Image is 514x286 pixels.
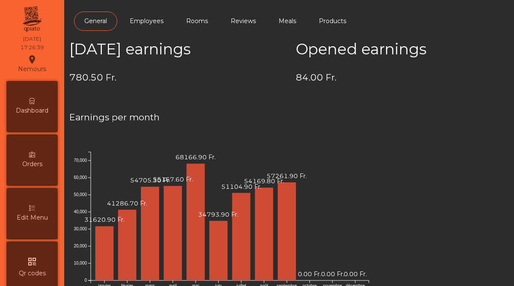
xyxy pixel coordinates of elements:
[74,12,117,31] a: General
[74,226,87,231] text: 30,000
[27,256,37,267] i: qr_code
[17,213,48,222] span: Edit Menu
[27,54,37,65] i: location_on
[344,270,367,278] text: 0.00 Fr.
[69,40,283,58] h2: [DATE] earnings
[309,12,357,31] a: Products
[74,261,87,265] text: 10,000
[220,12,266,31] a: Reviews
[268,12,306,31] a: Meals
[296,40,509,58] h2: Opened earnings
[175,153,216,161] text: 68166.90 Fr.
[244,177,284,185] text: 54169.80 Fr.
[74,209,87,214] text: 40,000
[21,44,44,51] div: 17:26:39
[23,35,41,43] div: [DATE]
[16,106,48,115] span: Dashboard
[107,200,147,207] text: 41286.70 Fr.
[267,172,307,180] text: 57261.90 Fr.
[74,244,87,248] text: 20,000
[74,158,87,163] text: 70,000
[84,216,125,223] text: 31620.90 Fr.
[74,192,87,197] text: 50,000
[84,278,87,283] text: 0
[19,269,46,278] span: Qr codes
[21,4,42,34] img: qpiato
[18,53,46,74] div: Nemours
[69,111,509,124] h4: Earnings per month
[298,270,321,278] text: 0.00 Fr.
[198,211,238,218] text: 34793.90 Fr.
[221,182,261,190] text: 51104.90 Fr.
[119,12,174,31] a: Employees
[74,175,87,180] text: 60,000
[22,160,42,169] span: Orders
[296,71,509,84] h4: 84.00 Fr.
[130,176,170,184] text: 54705.30 Fr.
[153,176,193,183] text: 55167.60 Fr.
[69,71,283,84] h4: 780.50 Fr.
[176,12,218,31] a: Rooms
[321,270,344,278] text: 0.00 Fr.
